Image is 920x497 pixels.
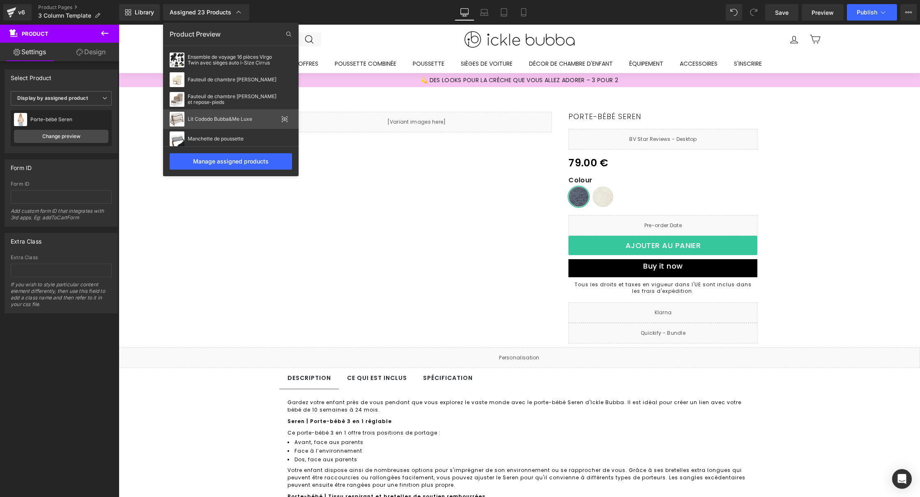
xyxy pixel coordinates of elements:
[286,30,334,48] a: Poussette
[454,257,635,269] p: Tous les droits et taxes en vigueur dans l'UE sont inclus dans les frais d'expédition.
[14,113,27,126] img: pImage
[135,9,154,16] span: Library
[892,469,912,489] div: Open Intercom Messenger
[455,4,474,21] a: Desktop
[169,440,633,466] p: Votre enfant dispose ainsi de nombreuses options pour s'imprégner de son environnement ou se rapp...
[900,4,917,21] button: More
[507,216,582,226] span: ajouter au panier
[3,4,32,21] a: v6
[11,70,52,81] div: Select Product
[334,30,402,48] a: Sièges de voiture
[22,30,48,37] span: Product
[119,4,160,21] a: New Library
[11,208,112,226] div: Add custom form ID that integrates with 3rd apps. Eg: addToCartForm
[100,8,202,22] input: Rechercher
[16,7,27,18] div: v6
[17,95,88,101] b: Display by assigned product
[38,12,91,19] span: 3 Column Template
[169,372,633,391] p: Gardez votre enfant près de vous pendant que vous explorez le vaste monde avec le porte-bébé Sere...
[502,30,553,48] a: Équipement
[11,255,112,260] div: Extra Class
[163,28,299,41] div: Product Preview
[169,468,367,475] strong: Porte-bébé | Tissu respirant et bretelles de soutien rembourrées
[142,30,208,48] a: Dernières offres
[11,160,32,171] div: Form ID
[169,423,633,430] li: Face à l’environnement
[474,4,494,21] a: Laptop
[847,4,897,21] button: Publish
[494,4,514,21] a: Tablet
[38,4,119,11] a: Product Pages
[208,30,286,48] a: Poussette Combinée
[686,2,707,27] a: Panier
[188,77,278,83] div: Fauteuil de chambre [PERSON_NAME]
[169,393,273,400] strong: Seren | Porte-bébé 3 en 1 réglable
[188,116,278,122] div: Lit Cododo Bubba&Me Luxe
[450,87,522,97] a: Porte-bébé Seren
[228,349,288,358] div: Ce qui est inclus
[450,152,639,161] label: Colour
[458,162,462,183] span: Slate
[169,431,633,439] li: Dos, face aux parents
[188,94,278,105] div: Fauteuil de chambre [PERSON_NAME] et repose-pieds
[30,117,108,122] div: Porte-bébé Seren
[402,30,502,48] a: Décor de chambre d'enfant
[169,414,633,421] li: Avant, face aux parents
[11,233,41,245] div: Extra Class
[304,349,354,358] div: spécification
[812,8,834,17] span: Preview
[61,43,121,61] a: Design
[11,281,112,313] div: If you wish to style particular content element differently, then use this field to add a class n...
[483,162,486,183] span: Stone
[11,181,112,187] div: Form ID
[302,51,499,60] a: 💫 Des looks pour la crèche que vous allez adorer – 3 pour 2
[169,403,633,414] p: Ce porte-bébé 3 en 1 offre trois positions de portage :
[450,235,639,253] button: Buy it now
[857,9,877,16] span: Publish
[170,8,243,16] div: Assigned 23 Products
[553,30,607,48] a: Accessoires
[514,4,534,21] a: Mobile
[170,153,292,170] div: Manage assigned products
[450,211,639,231] button: ajouter au panier
[745,4,762,21] button: Redo
[726,4,742,21] button: Undo
[450,133,490,143] span: 79.00 €
[14,130,108,143] a: Change preview
[607,30,651,48] a: S'inscrire
[169,349,212,358] div: Description
[775,8,789,17] span: Save
[188,136,278,142] div: Manchette de poussette
[188,54,278,66] div: Ensemble de voyage 16 pièces Virgo Twin avec sièges auto i-Size Cirrus
[802,4,844,21] a: Preview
